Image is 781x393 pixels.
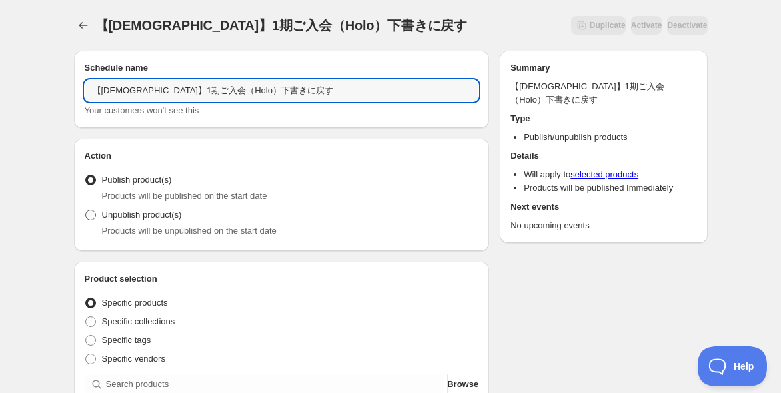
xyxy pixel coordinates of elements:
[524,168,696,181] li: Will apply to
[95,18,467,33] span: 【[DEMOGRAPHIC_DATA]】1期ご入会（Holo）下書きに戻す
[102,298,168,308] span: Specific products
[698,346,768,386] iframe: Toggle Customer Support
[102,175,172,185] span: Publish product(s)
[102,210,182,220] span: Unpublish product(s)
[102,354,165,364] span: Specific vendors
[510,80,696,107] p: 【[DEMOGRAPHIC_DATA]】1期ご入会（Holo）下書きに戻す
[102,335,151,345] span: Specific tags
[510,112,696,125] h2: Type
[102,191,267,201] span: Products will be published on the start date
[102,226,277,236] span: Products will be unpublished on the start date
[85,105,199,115] span: Your customers won't see this
[510,219,696,232] p: No upcoming events
[510,200,696,214] h2: Next events
[524,181,696,195] li: Products will be published Immediately
[85,149,479,163] h2: Action
[102,316,175,326] span: Specific collections
[85,61,479,75] h2: Schedule name
[74,16,93,35] button: Schedules
[510,149,696,163] h2: Details
[524,131,696,144] li: Publish/unpublish products
[570,169,638,179] a: selected products
[510,61,696,75] h2: Summary
[447,378,478,391] span: Browse
[85,272,479,286] h2: Product selection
